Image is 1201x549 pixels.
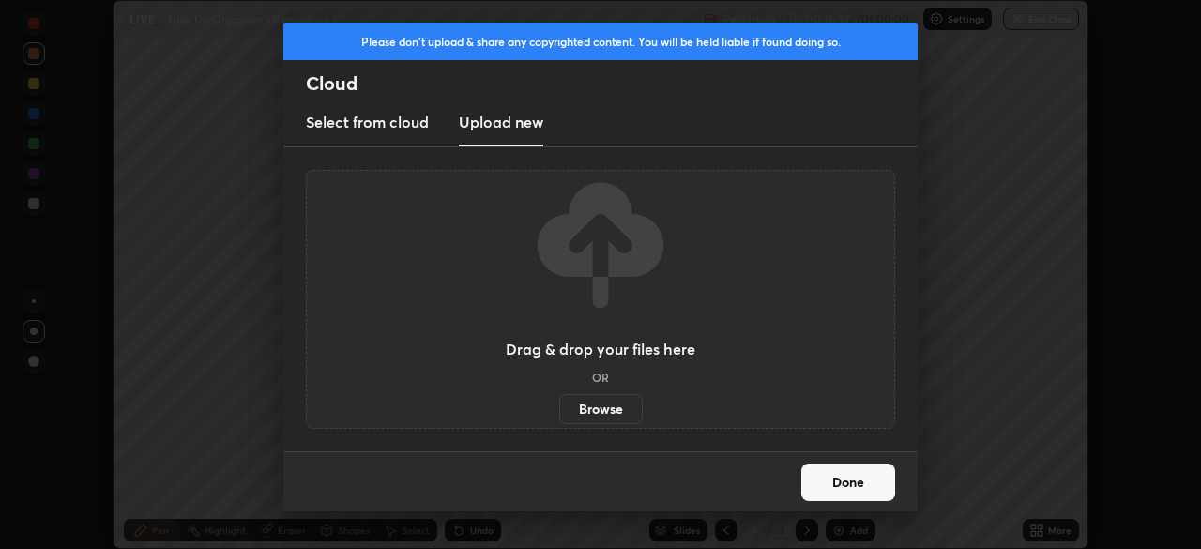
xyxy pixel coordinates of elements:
h3: Drag & drop your files here [506,342,695,357]
h3: Select from cloud [306,111,429,133]
h5: OR [592,372,609,383]
h3: Upload new [459,111,543,133]
div: Please don't upload & share any copyrighted content. You will be held liable if found doing so. [283,23,918,60]
button: Done [801,464,895,501]
h2: Cloud [306,71,918,96]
